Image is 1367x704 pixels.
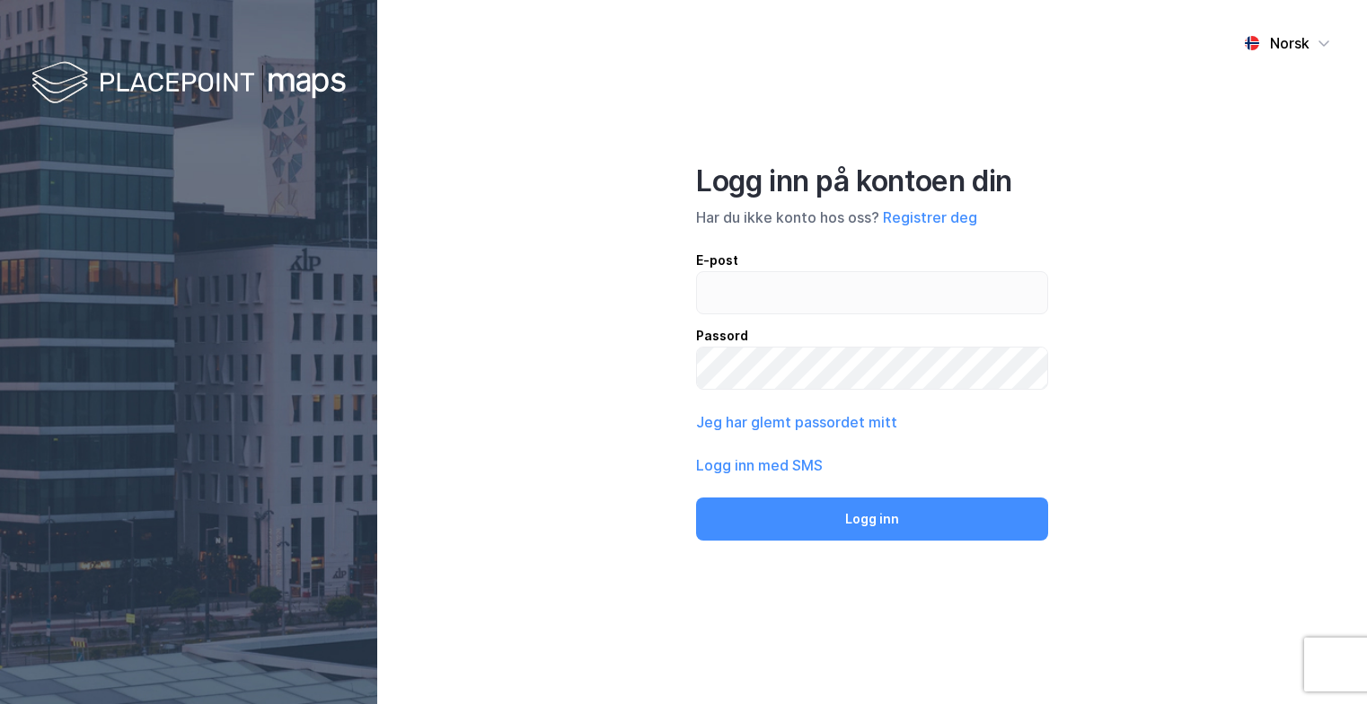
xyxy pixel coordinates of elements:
[1270,32,1310,54] div: Norsk
[31,57,346,110] img: logo-white.f07954bde2210d2a523dddb988cd2aa7.svg
[696,325,1048,347] div: Passord
[696,411,897,433] button: Jeg har glemt passordet mitt
[696,163,1048,199] div: Logg inn på kontoen din
[696,497,1048,541] button: Logg inn
[696,207,1048,228] div: Har du ikke konto hos oss?
[696,454,823,476] button: Logg inn med SMS
[883,207,977,228] button: Registrer deg
[696,250,1048,271] div: E-post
